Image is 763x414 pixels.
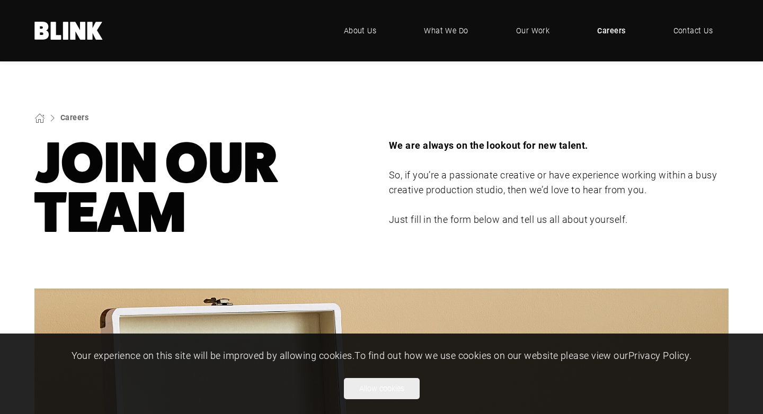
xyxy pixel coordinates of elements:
a: About Us [328,15,393,47]
span: About Us [344,25,377,37]
a: Privacy Policy [628,349,689,362]
span: Our Work [516,25,550,37]
nobr: Join Our [34,130,278,195]
a: What We Do [408,15,484,47]
span: What We Do [424,25,468,37]
a: Careers [581,15,641,47]
a: Home [34,22,103,40]
p: Just fill in the form below and tell us all about yourself. [389,212,729,227]
p: So, if you’re a passionate creative or have experience working within a busy creative production ... [389,168,729,197]
a: Contact Us [658,15,729,47]
a: Careers [60,112,88,122]
span: Contact Us [673,25,713,37]
a: Our Work [500,15,566,47]
button: Allow cookies [344,378,420,399]
p: We are always on the lookout for new talent. [389,138,729,153]
span: Careers [597,25,625,37]
h1: Team [34,138,374,238]
span: Your experience on this site will be improved by allowing cookies. To find out how we use cookies... [72,349,692,362]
